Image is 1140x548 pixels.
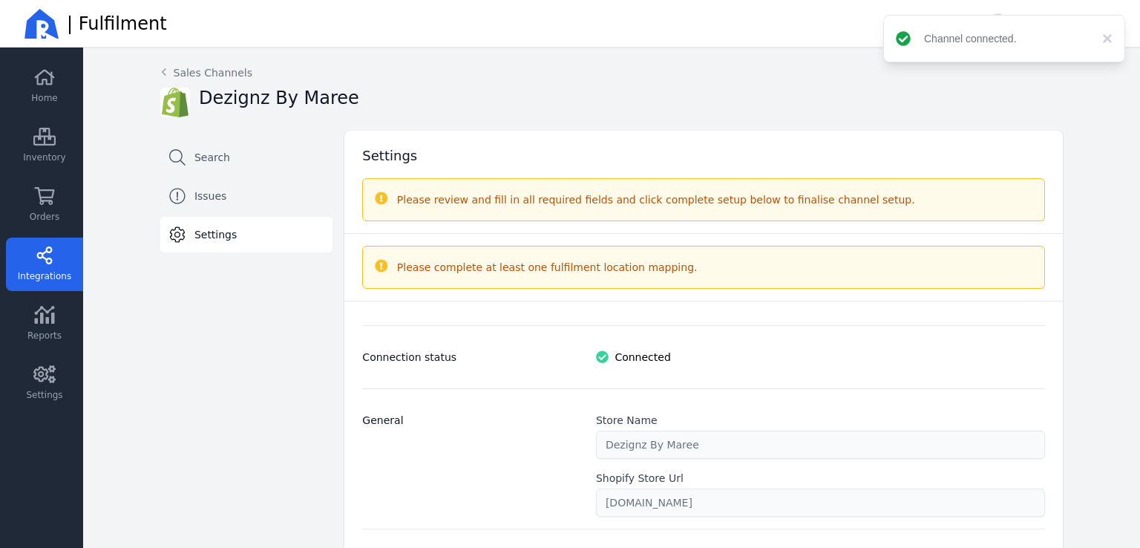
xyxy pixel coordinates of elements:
span: Connected [609,350,676,365]
button: [PERSON_NAME] [982,7,1122,40]
a: Sales Channels [160,65,252,80]
img: SHOPIFY [160,88,190,117]
div: General [596,401,1045,517]
input: e.g. https://my-shopify-store.myshopify.com [597,489,1044,516]
h3: General [362,413,578,428]
div: Please review and fill in all required fields and click complete setup below to finalise channel ... [397,191,1032,209]
a: Settings [160,217,332,252]
span: Home [31,92,57,104]
span: Integrations [18,270,71,282]
span: Settings [194,227,237,242]
span: Orders [30,211,59,223]
h2: Dezignz By Maree [199,86,359,110]
label: Store Name [596,413,658,428]
a: Issues [160,178,332,214]
span: Settings [26,389,62,401]
span: Issues [194,189,227,203]
img: Ricemill Logo [24,6,59,42]
div: Please complete at least one fulfilment location mapping. [397,258,1032,276]
span: Search [194,150,230,165]
span: Inventory [23,151,65,163]
div: Channel connected. [924,31,1095,46]
label: Shopify Store Url [596,471,684,486]
span: Reports [27,330,62,342]
a: Helpdesk [923,13,943,34]
input: e.g. My Shopify Store [597,431,1044,458]
h3: Connection status [362,350,578,365]
button: close [1095,30,1113,48]
span: | Fulfilment [67,12,167,36]
a: Search [160,140,332,175]
h2: Settings [362,146,417,166]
